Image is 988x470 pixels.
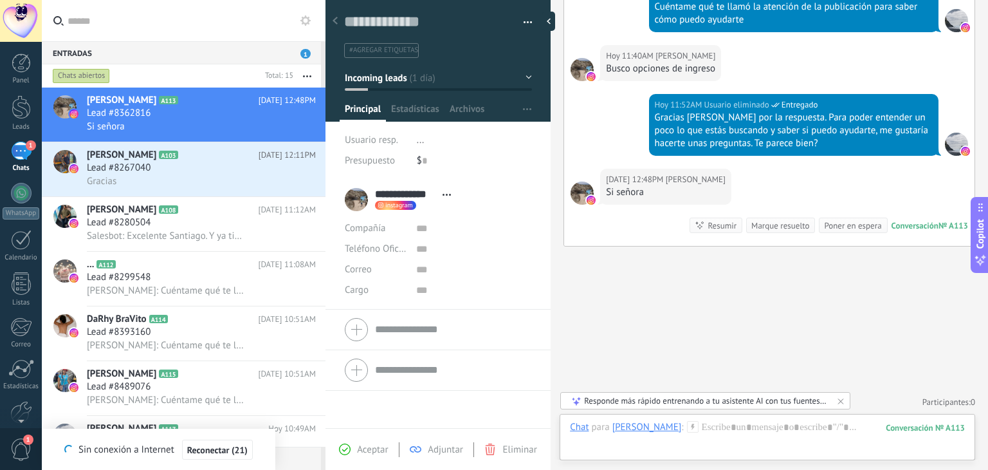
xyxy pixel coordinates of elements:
span: [PERSON_NAME] [87,149,156,162]
span: Principal [345,103,381,122]
span: Entregado [782,99,818,111]
img: instagram.svg [587,72,596,81]
span: A117 [159,424,178,433]
img: instagram.svg [587,196,596,205]
div: Conversación [892,220,938,231]
span: Fercho Forero [666,173,726,186]
span: Lead #8267040 [87,162,151,174]
div: Gracias [PERSON_NAME] por la respuesta. Para poder entender un poco lo que estás buscando y saber... [655,111,933,150]
button: Teléfono Oficina [345,239,407,259]
img: icon [69,274,78,283]
div: WhatsApp [3,207,39,220]
span: #agregar etiquetas [349,46,418,55]
span: Aceptar [357,444,388,456]
span: Lead #8393160 [87,326,151,339]
span: Eliminar [502,444,536,456]
span: Gracias [87,175,116,187]
div: Cargo [345,280,407,301]
span: Si señora [87,120,125,133]
div: Compañía [345,218,407,239]
div: Hoy 11:40AM [606,50,655,62]
div: № A113 [938,220,968,231]
div: Marque resuelto [751,220,809,232]
a: avataricon[PERSON_NAME]A108[DATE] 11:12AMLead #8280504Salesbot: Excelente Santiago. Y ya tienes a... [42,197,325,251]
span: Estadísticas [391,103,439,122]
div: Usuario resp. [345,130,407,151]
span: Usuario resp. [345,134,398,146]
span: Reconectar (21) [187,446,248,455]
span: [PERSON_NAME]: Cuéntame qué te llamó la atención de la publicación para saber cómo puedo ayudarte [87,285,245,297]
span: Usuario eliminado [704,99,769,111]
span: [DATE] 11:08AM [258,258,316,271]
a: avataricon[PERSON_NAME]A113[DATE] 12:48PMLead #8362816Si señora [42,88,325,142]
a: avatariconDaRhy BraVitoA114[DATE] 10:51AMLead #8393160[PERSON_NAME]: Cuéntame qué te llamó la ate... [42,306,325,361]
div: Fercho Forero [612,421,682,433]
img: icon [69,328,78,337]
span: Copilot [974,220,987,249]
span: : [681,421,683,434]
span: [PERSON_NAME]: Cuéntame qué te llamó la atención de la publicación para saber cómo puedo ayudarte [87,339,245,352]
div: Calendario [3,254,40,262]
div: Hoy 11:52AM [655,99,704,111]
div: Listas [3,299,40,307]
span: Archivos [450,103,484,122]
button: Reconectar (21) [182,440,253,460]
img: icon [69,109,78,118]
span: DaRhy BraVito [87,313,147,326]
div: 113 [886,422,965,433]
span: [DATE] 12:11PM [259,149,316,162]
a: Participantes:0 [922,397,975,408]
div: Ocultar [542,12,555,31]
div: Panel [3,77,40,85]
span: Correo [345,263,372,276]
span: [PERSON_NAME] [87,203,156,216]
span: [PERSON_NAME]: Cuéntame qué te llamó la atención de la publicación para saber cómo puedo ayudarte [87,394,245,406]
span: Teléfono Oficina [345,243,412,255]
div: Resumir [708,220,736,232]
span: Adjuntar [428,444,463,456]
span: Lead #8489076 [87,381,151,393]
a: avataricon[PERSON_NAME]A103[DATE] 12:11PMLead #8267040Gracias [42,142,325,196]
span: 1 [300,49,311,59]
span: ... [417,134,425,146]
span: [DATE] 12:48PM [259,94,316,107]
div: Poner en espera [824,220,881,232]
span: A113 [159,96,178,104]
span: Lead #8280504 [87,216,151,229]
div: Entradas [42,41,321,64]
div: Responde más rápido entrenando a tu asistente AI con tus fuentes de datos [584,395,828,406]
a: avataricon...A112[DATE] 11:08AMLead #8299548[PERSON_NAME]: Cuéntame qué te llamó la atención de l... [42,252,325,306]
span: ... [87,258,94,271]
span: A114 [149,315,168,323]
span: Fercho Forero [571,58,594,81]
span: Lead #8299548 [87,271,151,284]
span: 1 [23,435,33,445]
div: Busco opciones de ingreso [606,62,715,75]
img: icon [69,164,78,173]
div: [DATE] 12:48PM [606,173,665,186]
span: [PERSON_NAME] [87,368,156,381]
span: 0 [971,397,975,408]
img: instagram.svg [961,23,970,32]
div: Estadísticas [3,382,40,391]
div: Cuéntame qué te llamó la atención de la publicación para saber cómo puedo ayudarte [655,1,933,26]
span: A108 [159,205,178,214]
span: A115 [159,370,178,378]
div: Presupuesto [345,151,407,171]
span: [DATE] 11:12AM [258,203,316,216]
div: Leads [3,123,40,131]
div: Total: 15 [260,70,293,82]
div: Si señora [606,186,726,199]
a: avataricon[PERSON_NAME]A117Hoy 10:49AMLead #8723102 [42,416,325,470]
span: [PERSON_NAME] [87,422,156,435]
span: instagram [385,202,413,209]
span: Hoy 10:49AM [268,422,316,435]
span: 1 [26,140,36,151]
span: Fercho Forero [655,50,715,62]
div: $ [417,151,532,171]
span: Lead #8362816 [87,107,151,120]
span: A112 [96,260,115,268]
span: Presupuesto [345,155,395,167]
span: Salesbot: Excelente Santiago. Y ya tienes algunas ideas de negocios digitales en los que te gusta... [87,230,245,242]
div: Chats abiertos [53,68,110,84]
